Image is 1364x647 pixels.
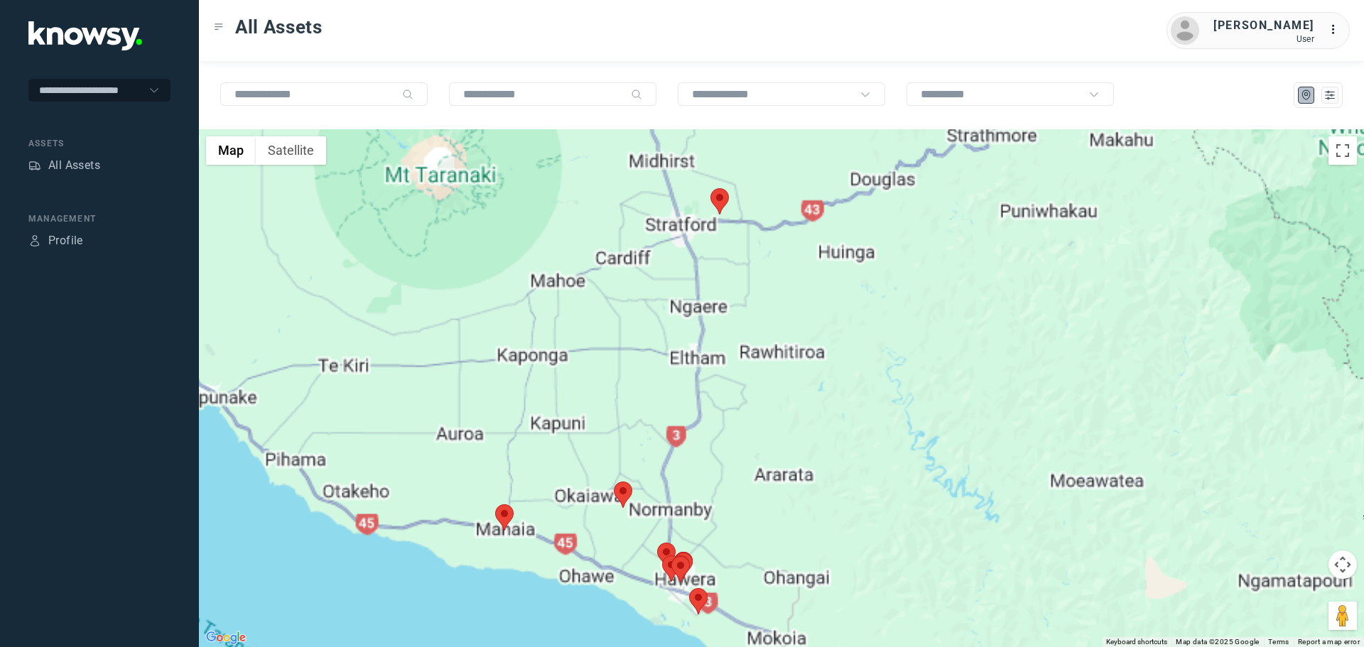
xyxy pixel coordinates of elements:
div: Assets [28,137,170,150]
button: Map camera controls [1328,550,1357,579]
div: : [1328,21,1346,40]
div: Toggle Menu [214,22,224,32]
div: User [1213,34,1314,44]
a: Report a map error [1298,638,1360,646]
div: Profile [28,234,41,247]
div: Profile [48,232,83,249]
button: Drag Pegman onto the map to open Street View [1328,602,1357,630]
div: : [1328,21,1346,38]
tspan: ... [1329,24,1343,35]
span: All Assets [235,14,323,40]
button: Keyboard shortcuts [1106,637,1167,647]
div: Assets [28,159,41,172]
img: Application Logo [28,21,142,50]
a: AssetsAll Assets [28,157,100,174]
img: avatar.png [1171,16,1199,45]
div: List [1324,89,1336,102]
div: Search [402,89,413,100]
div: Map [1300,89,1313,102]
div: All Assets [48,157,100,174]
a: Open this area in Google Maps (opens a new window) [202,629,249,647]
div: Search [631,89,642,100]
button: Show satellite imagery [256,136,326,165]
div: [PERSON_NAME] [1213,17,1314,34]
button: Toggle fullscreen view [1328,136,1357,165]
div: Management [28,212,170,225]
span: Map data ©2025 Google [1176,638,1259,646]
button: Show street map [206,136,256,165]
a: ProfileProfile [28,232,83,249]
a: Terms [1268,638,1289,646]
img: Google [202,629,249,647]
